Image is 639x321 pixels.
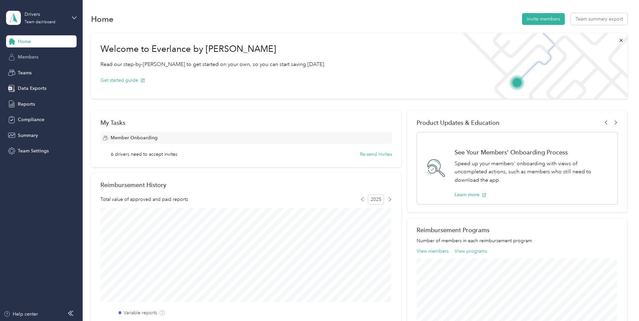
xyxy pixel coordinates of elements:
[124,309,157,316] label: Variable reports
[25,11,67,18] div: Drivers
[368,194,384,205] span: 2025
[455,191,486,198] button: Learn more
[18,85,46,92] span: Data Exports
[18,132,38,139] span: Summary
[100,60,326,69] p: Read our step-by-[PERSON_NAME] to get started on your own, so you can start saving [DATE].
[455,149,610,156] h1: See Your Members' Onboarding Process
[4,311,38,318] button: Help center
[18,53,38,61] span: Members
[100,77,145,84] button: Get started guide
[91,15,114,23] h1: Home
[417,237,618,244] p: Number of members in each reimbursement program.
[455,33,627,99] img: Welcome to everlance
[455,159,610,184] p: Speed up your members' onboarding with views of uncompleted actions, such as members who still ne...
[100,181,166,188] h2: Reimbursement History
[522,13,565,25] button: Invite members
[100,196,188,203] span: Total value of approved and paid reports
[571,13,628,25] button: Team summary export
[417,226,618,234] h2: Reimbursement Programs
[18,101,35,108] span: Reports
[455,248,487,255] button: View programs
[601,283,639,321] iframe: Everlance-gr Chat Button Frame
[417,119,500,126] span: Product Updates & Education
[18,116,44,123] span: Compliance
[111,151,177,158] span: 6 drivers need to accept invites
[18,38,31,45] span: Home
[111,134,158,141] span: Member Onboarding
[18,147,49,154] span: Team Settings
[417,248,449,255] button: View members
[360,151,392,158] button: Re-send invites
[100,44,326,55] h1: Welcome to Everlance by [PERSON_NAME]
[100,119,392,126] div: My Tasks
[18,69,32,76] span: Teams
[25,20,55,24] div: Team dashboard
